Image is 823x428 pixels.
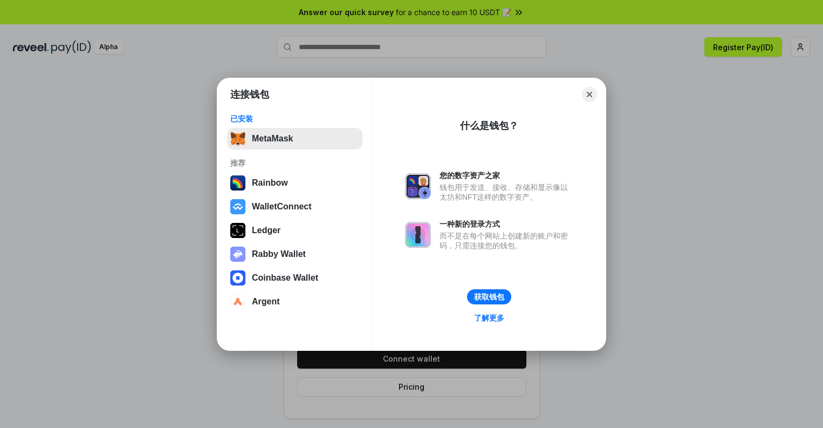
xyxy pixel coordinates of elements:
div: Rainbow [252,178,288,188]
h1: 连接钱包 [230,88,269,101]
img: svg+xml,%3Csvg%20xmlns%3D%22http%3A%2F%2Fwww.w3.org%2F2000%2Fsvg%22%20width%3D%2228%22%20height%3... [230,223,245,238]
div: 而不是在每个网站上创建新的账户和密码，只需连接您的钱包。 [440,231,573,250]
img: svg+xml,%3Csvg%20xmlns%3D%22http%3A%2F%2Fwww.w3.org%2F2000%2Fsvg%22%20fill%3D%22none%22%20viewBox... [405,222,431,248]
button: Coinbase Wallet [227,267,362,289]
div: MetaMask [252,134,293,144]
img: svg+xml,%3Csvg%20width%3D%2228%22%20height%3D%2228%22%20viewBox%3D%220%200%2028%2028%22%20fill%3D... [230,270,245,286]
div: 钱包用于发送、接收、存储和显示像以太坊和NFT这样的数字资产。 [440,182,573,202]
button: Close [582,87,597,102]
div: 一种新的登录方式 [440,219,573,229]
img: svg+xml,%3Csvg%20fill%3D%22none%22%20height%3D%2233%22%20viewBox%3D%220%200%2035%2033%22%20width%... [230,131,245,146]
button: Rabby Wallet [227,243,362,265]
button: Rainbow [227,172,362,194]
img: svg+xml,%3Csvg%20xmlns%3D%22http%3A%2F%2Fwww.w3.org%2F2000%2Fsvg%22%20fill%3D%22none%22%20viewBox... [405,173,431,199]
img: svg+xml,%3Csvg%20width%3D%2228%22%20height%3D%2228%22%20viewBox%3D%220%200%2028%2028%22%20fill%3D... [230,294,245,309]
img: svg+xml,%3Csvg%20xmlns%3D%22http%3A%2F%2Fwww.w3.org%2F2000%2Fsvg%22%20fill%3D%22none%22%20viewBox... [230,247,245,262]
div: Coinbase Wallet [252,273,318,283]
div: Ledger [252,226,280,235]
div: 了解更多 [474,313,504,323]
div: 什么是钱包？ [460,119,518,132]
button: Argent [227,291,362,312]
div: Argent [252,297,280,307]
button: MetaMask [227,128,362,150]
div: WalletConnect [252,202,312,212]
img: svg+xml,%3Csvg%20width%3D%2228%22%20height%3D%2228%22%20viewBox%3D%220%200%2028%2028%22%20fill%3D... [230,199,245,214]
div: Rabby Wallet [252,249,306,259]
div: 推荐 [230,158,359,168]
button: Ledger [227,220,362,241]
img: svg+xml,%3Csvg%20width%3D%22120%22%20height%3D%22120%22%20viewBox%3D%220%200%20120%20120%22%20fil... [230,175,245,191]
div: 已安装 [230,114,359,124]
button: WalletConnect [227,196,362,218]
div: 获取钱包 [474,292,504,302]
a: 了解更多 [468,311,511,325]
button: 获取钱包 [467,289,511,304]
div: 您的数字资产之家 [440,171,573,180]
